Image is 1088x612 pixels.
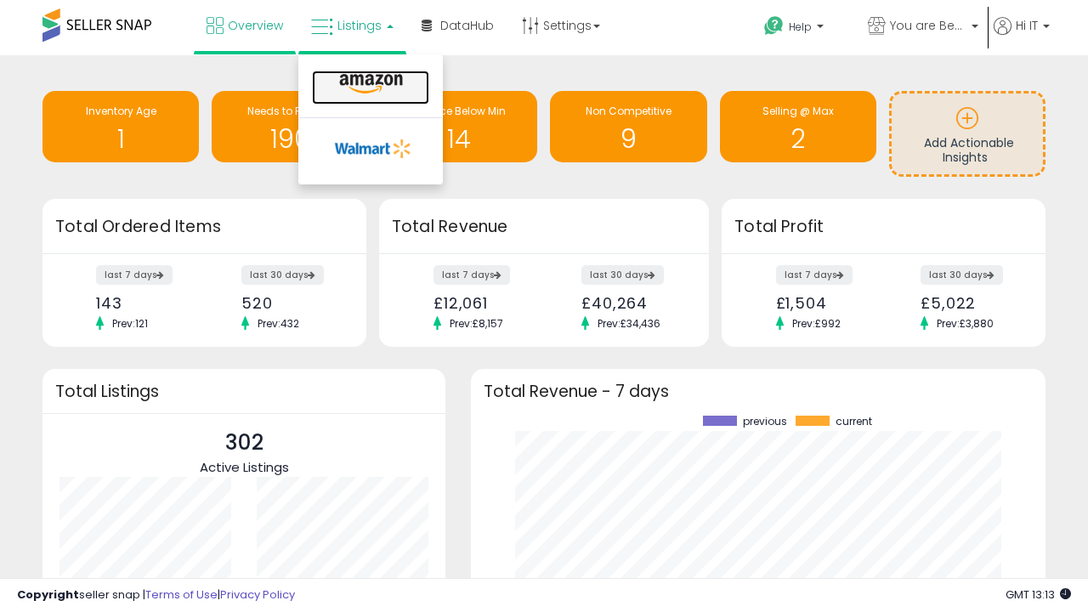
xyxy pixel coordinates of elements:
div: £1,504 [776,294,871,312]
h1: 9 [558,125,698,153]
span: current [836,416,872,428]
span: Inventory Age [86,104,156,118]
div: seller snap | | [17,587,295,603]
span: Prev: £3,880 [928,316,1002,331]
i: Get Help [763,15,785,37]
div: £40,264 [581,294,679,312]
a: Terms of Use [145,586,218,603]
span: Overview [228,17,283,34]
span: Needs to Reprice [247,104,333,118]
span: Help [789,20,812,34]
h3: Total Ordered Items [55,215,354,239]
h3: Total Revenue [392,215,696,239]
a: Hi IT [994,17,1050,55]
a: Add Actionable Insights [892,93,1043,174]
h1: 1 [51,125,190,153]
a: Needs to Reprice 190 [212,91,368,162]
span: previous [743,416,787,428]
span: Listings [337,17,382,34]
h1: 190 [220,125,360,153]
h1: 14 [389,125,529,153]
span: Prev: 432 [249,316,308,331]
span: BB Price Below Min [412,104,506,118]
div: £12,061 [433,294,531,312]
span: DataHub [440,17,494,34]
a: Help [751,3,853,55]
label: last 7 days [96,265,173,285]
label: last 7 days [776,265,853,285]
a: Privacy Policy [220,586,295,603]
label: last 30 days [581,265,664,285]
a: BB Price Below Min 14 [381,91,537,162]
h3: Total Revenue - 7 days [484,385,1033,398]
h3: Total Listings [55,385,433,398]
p: 302 [200,427,289,459]
div: 520 [241,294,337,312]
span: Non Competitive [586,104,671,118]
label: last 7 days [433,265,510,285]
span: You are Beautiful ([GEOGRAPHIC_DATA]) [890,17,966,34]
span: 2025-10-13 13:13 GMT [1006,586,1071,603]
div: 143 [96,294,191,312]
a: Selling @ Max 2 [720,91,876,162]
span: Prev: £34,436 [589,316,669,331]
span: Prev: £8,157 [441,316,512,331]
span: Prev: £992 [784,316,849,331]
span: Prev: 121 [104,316,156,331]
div: £5,022 [921,294,1016,312]
span: Hi IT [1016,17,1038,34]
label: last 30 days [241,265,324,285]
span: Selling @ Max [762,104,834,118]
a: Inventory Age 1 [42,91,199,162]
a: Non Competitive 9 [550,91,706,162]
span: Active Listings [200,458,289,476]
span: Add Actionable Insights [924,134,1014,167]
h3: Total Profit [734,215,1033,239]
strong: Copyright [17,586,79,603]
label: last 30 days [921,265,1003,285]
h1: 2 [728,125,868,153]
